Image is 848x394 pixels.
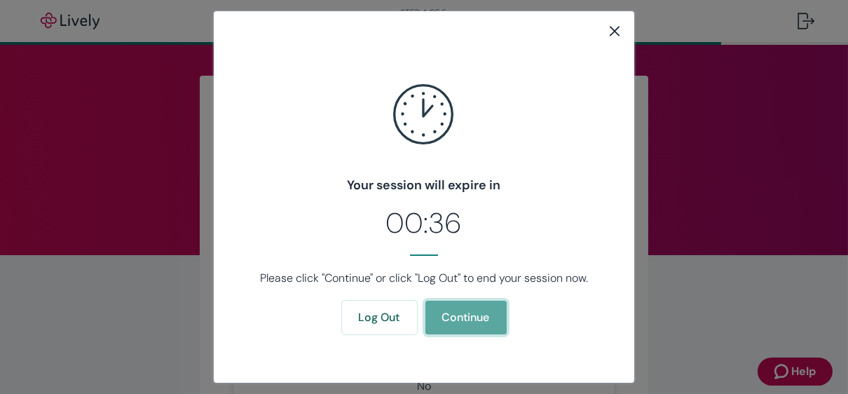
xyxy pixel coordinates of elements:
[606,22,623,39] button: close button
[342,301,417,334] button: Log Out
[606,22,623,39] svg: close
[425,301,507,334] button: Continue
[252,270,596,287] p: Please click "Continue" or click "Log Out" to end your session now.
[238,202,610,244] h2: 00:36
[368,59,480,171] svg: clock icon
[238,176,610,195] h4: Your session will expire in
